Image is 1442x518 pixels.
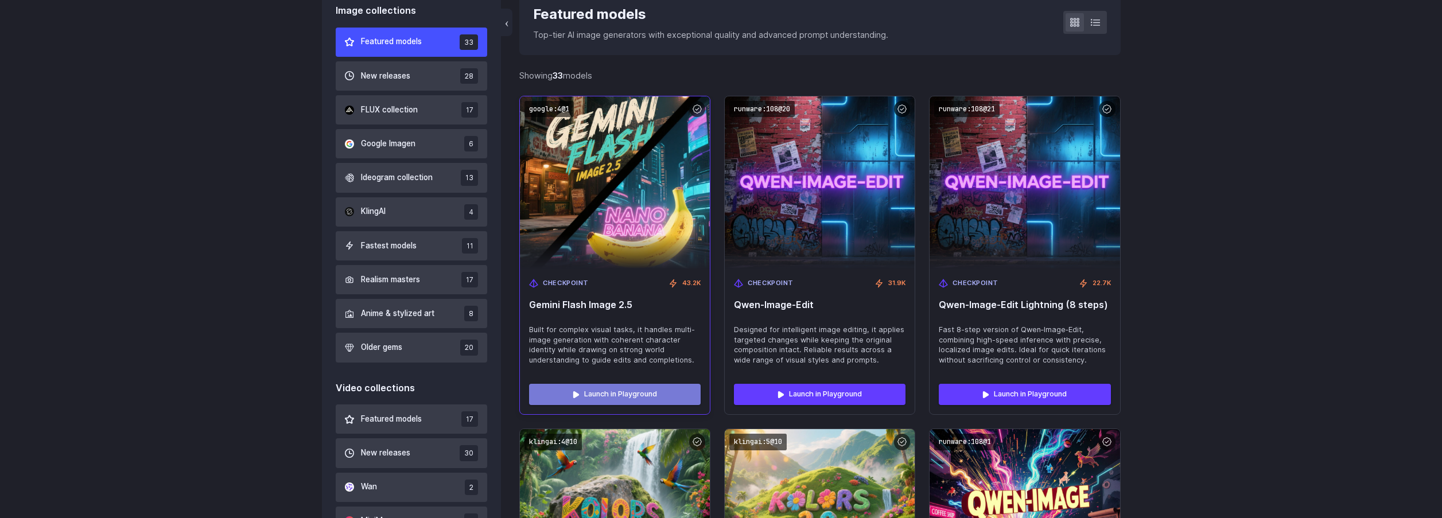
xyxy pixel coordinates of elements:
span: FLUX collection [361,104,418,116]
div: Video collections [336,381,488,396]
code: runware:108@20 [729,101,795,118]
span: Built for complex visual tasks, it handles multi-image generation with coherent character identit... [529,325,701,366]
button: Wan 2 [336,473,488,502]
button: New releases 28 [336,61,488,91]
button: Featured models 33 [336,28,488,57]
span: Designed for intelligent image editing, it applies targeted changes while keeping the original co... [734,325,905,366]
span: Fast 8-step version of Qwen‑Image‑Edit, combining high-speed inference with precise, localized im... [939,325,1110,366]
button: Fastest models 11 [336,231,488,260]
span: 6 [464,136,478,151]
span: KlingAI [361,205,386,218]
button: New releases 30 [336,438,488,468]
span: Ideogram collection [361,172,433,184]
span: 17 [461,411,478,427]
span: Wan [361,481,377,493]
span: 22.7K [1093,278,1111,289]
span: 20 [460,340,478,355]
span: New releases [361,70,410,83]
code: google:4@1 [524,101,574,118]
button: Anime & stylized art 8 [336,299,488,328]
code: runware:108@21 [934,101,1000,118]
span: Anime & stylized art [361,307,434,320]
button: KlingAI 4 [336,197,488,227]
span: 33 [460,34,478,50]
span: 17 [461,272,478,287]
code: klingai:5@10 [729,434,787,450]
a: Launch in Playground [734,384,905,404]
span: Fastest models [361,240,417,252]
span: 8 [464,306,478,321]
span: Qwen‑Image‑Edit Lightning (8 steps) [939,299,1110,310]
span: Checkpoint [748,278,794,289]
a: Launch in Playground [939,384,1110,404]
img: Qwen‑Image‑Edit [725,96,915,269]
button: FLUX collection 17 [336,95,488,124]
button: Older gems 20 [336,333,488,362]
div: Featured models [533,3,888,25]
span: Checkpoint [953,278,998,289]
button: Realism masters 17 [336,265,488,294]
span: 28 [460,68,478,84]
span: Realism masters [361,274,420,286]
button: Featured models 17 [336,404,488,434]
span: 2 [465,480,478,495]
p: Top-tier AI image generators with exceptional quality and advanced prompt understanding. [533,28,888,41]
img: Gemini Flash Image 2.5 [511,88,720,278]
span: Older gems [361,341,402,354]
span: New releases [361,447,410,459]
span: 4 [464,204,478,220]
span: Google Imagen [361,138,415,150]
button: Ideogram collection 13 [336,163,488,192]
span: 17 [461,102,478,118]
span: 11 [462,238,478,254]
div: Image collections [336,3,488,18]
img: Qwen‑Image‑Edit Lightning (8 steps) [930,96,1120,269]
button: Google Imagen 6 [336,129,488,158]
div: Showing models [519,69,592,82]
span: Checkpoint [543,278,589,289]
span: 30 [460,445,478,461]
span: 31.9K [888,278,905,289]
strong: 33 [553,71,563,80]
code: klingai:4@10 [524,434,582,450]
span: Featured models [361,413,422,426]
span: 13 [461,170,478,185]
button: ‹ [501,9,512,36]
code: runware:108@1 [934,434,996,450]
a: Launch in Playground [529,384,701,404]
span: 43.2K [682,278,701,289]
span: Qwen‑Image‑Edit [734,299,905,310]
span: Gemini Flash Image 2.5 [529,299,701,310]
span: Featured models [361,36,422,48]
